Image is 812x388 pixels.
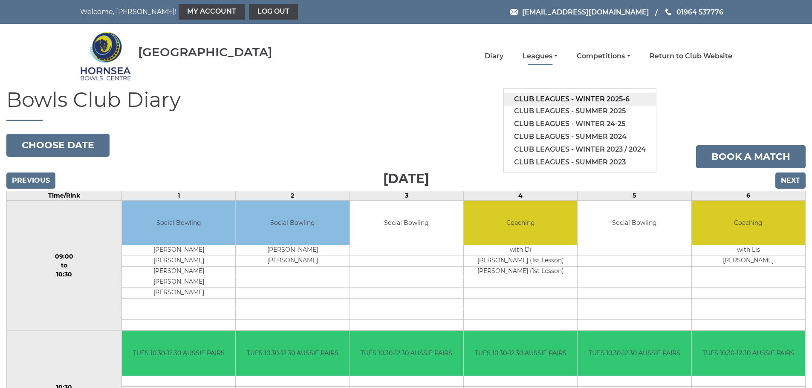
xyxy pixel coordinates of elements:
td: [PERSON_NAME] (1st Lesson) [464,256,577,267]
a: Club leagues - Summer 2024 [504,130,656,143]
td: with Lis [692,245,805,256]
span: 01964 537776 [676,8,723,16]
td: 5 [578,191,691,200]
input: Previous [6,172,55,189]
a: Club leagues - Summer 2023 [504,156,656,169]
td: Social Bowling [578,201,691,245]
h1: Bowls Club Diary [6,89,806,121]
td: Coaching [464,201,577,245]
td: TUES 10.30-12.30 AUSSIE PAIRS [578,331,691,376]
td: [PERSON_NAME] [236,245,349,256]
a: Phone us 01964 537776 [664,7,723,17]
a: Book a match [696,145,806,168]
input: Next [775,172,806,189]
a: Club leagues - Winter 24-25 [504,118,656,130]
td: 1 [121,191,235,200]
a: My Account [179,4,245,20]
td: TUES 10.30-12.30 AUSSIE PAIRS [236,331,349,376]
td: 2 [236,191,350,200]
span: [EMAIL_ADDRESS][DOMAIN_NAME] [522,8,649,16]
td: 3 [350,191,463,200]
img: Hornsea Bowls Centre [80,26,131,86]
td: Time/Rink [7,191,122,200]
td: Social Bowling [122,201,235,245]
td: 6 [691,191,805,200]
a: Diary [485,52,503,61]
td: [PERSON_NAME] [122,256,235,267]
td: [PERSON_NAME] [122,267,235,277]
td: TUES 10.30-12.30 AUSSIE PAIRS [122,331,235,376]
td: [PERSON_NAME] [692,256,805,267]
td: Coaching [692,201,805,245]
td: [PERSON_NAME] [122,277,235,288]
td: TUES 10.30-12.30 AUSSIE PAIRS [464,331,577,376]
a: Club leagues - Winter 2023 / 2024 [504,143,656,156]
a: Log out [249,4,298,20]
button: Choose date [6,134,110,157]
td: [PERSON_NAME] [122,245,235,256]
td: Social Bowling [236,201,349,245]
td: TUES 10.30-12.30 AUSSIE PAIRS [350,331,463,376]
div: [GEOGRAPHIC_DATA] [138,46,272,59]
a: Club leagues - Summer 2025 [504,105,656,118]
td: 4 [463,191,577,200]
nav: Welcome, [PERSON_NAME]! [80,4,344,20]
td: TUES 10.30-12.30 AUSSIE PAIRS [692,331,805,376]
a: Email [EMAIL_ADDRESS][DOMAIN_NAME] [510,7,649,17]
td: [PERSON_NAME] (1st Lesson) [464,267,577,277]
td: with Di [464,245,577,256]
td: Social Bowling [350,201,463,245]
a: Club leagues - Winter 2025-6 [504,93,656,106]
td: 09:00 to 10:30 [7,200,122,331]
a: Return to Club Website [650,52,732,61]
a: Leagues [523,52,558,61]
td: [PERSON_NAME] [122,288,235,299]
img: Email [510,9,518,15]
td: [PERSON_NAME] [236,256,349,267]
a: Competitions [577,52,630,61]
ul: Leagues [503,88,656,172]
img: Phone us [665,9,671,15]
